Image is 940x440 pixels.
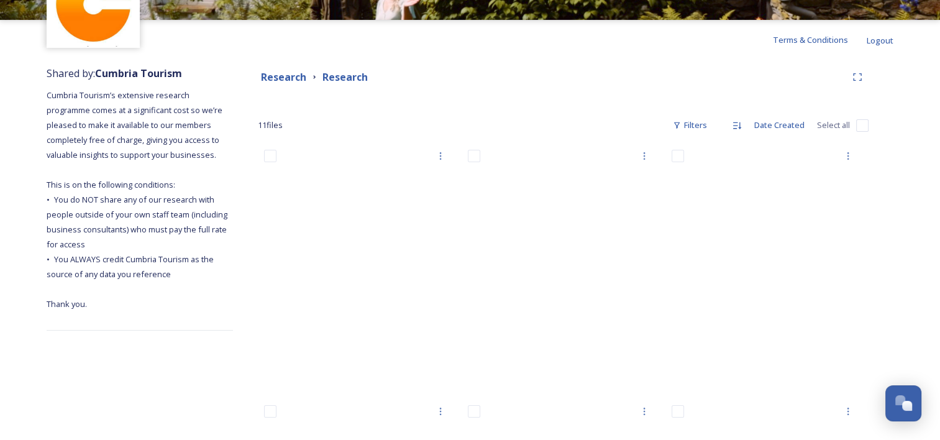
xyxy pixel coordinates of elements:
[885,385,921,421] button: Open Chat
[773,34,848,45] span: Terms & Conditions
[817,119,850,131] span: Select all
[748,113,811,137] div: Date Created
[867,35,893,46] span: Logout
[258,119,283,131] span: 11 file s
[47,66,182,80] span: Shared by:
[47,89,229,309] span: Cumbria Tourism’s extensive research programme comes at a significant cost so we’re pleased to ma...
[95,66,182,80] strong: Cumbria Tourism
[322,70,368,84] strong: Research
[261,70,306,84] strong: Research
[667,113,713,137] div: Filters
[773,32,867,47] a: Terms & Conditions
